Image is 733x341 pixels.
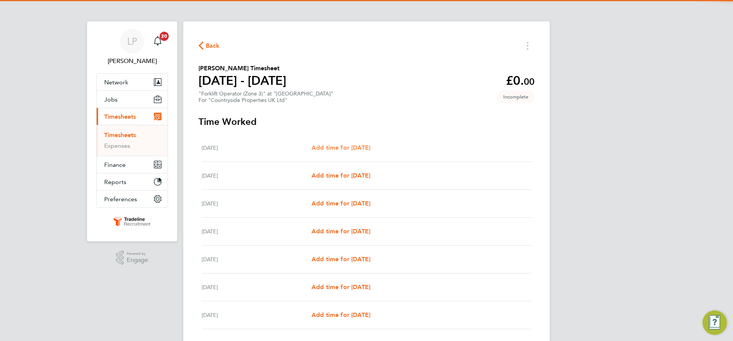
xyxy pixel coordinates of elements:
app-decimal: £0. [506,73,534,88]
span: Powered by [127,250,148,257]
span: Add time for [DATE] [312,228,370,235]
a: Add time for [DATE] [312,227,370,236]
span: Add time for [DATE] [312,283,370,291]
button: Preferences [97,191,168,207]
a: Add time for [DATE] [312,283,370,292]
span: 00 [524,76,534,87]
h3: Time Worked [199,116,534,128]
div: [DATE] [202,283,312,292]
img: tradelinerecruitment-logo-retina.png [112,215,152,228]
span: Finance [104,161,126,168]
a: LP[PERSON_NAME] [96,29,168,66]
div: [DATE] [202,199,312,208]
span: Timesheets [104,113,136,120]
a: Add time for [DATE] [312,310,370,320]
button: Timesheets Menu [521,40,534,52]
div: [DATE] [202,227,312,236]
a: Expenses [104,142,130,149]
span: Add time for [DATE] [312,311,370,318]
button: Finance [97,156,168,173]
h1: [DATE] - [DATE] [199,73,286,88]
span: Add time for [DATE] [312,144,370,151]
a: 20 [150,29,165,53]
div: Timesheets [97,125,168,156]
span: Reports [104,178,126,186]
button: Network [97,74,168,91]
button: Engage Resource Center [702,310,727,335]
a: Go to home page [96,215,168,228]
nav: Main navigation [87,21,177,241]
h2: [PERSON_NAME] Timesheet [199,64,286,73]
a: Add time for [DATE] [312,199,370,208]
span: Add time for [DATE] [312,200,370,207]
span: Lauren Pearson [96,57,168,66]
span: Add time for [DATE] [312,172,370,179]
span: Add time for [DATE] [312,255,370,263]
div: [DATE] [202,310,312,320]
div: "Forklift Operator (Zone 3)" at "[GEOGRAPHIC_DATA]" [199,91,333,103]
div: [DATE] [202,171,312,180]
span: Network [104,79,128,86]
a: Timesheets [104,131,136,139]
span: This timesheet is Incomplete. [497,91,534,103]
span: 20 [160,32,169,41]
span: Engage [127,257,148,263]
span: LP [127,36,137,46]
a: Add time for [DATE] [312,255,370,264]
a: Add time for [DATE] [312,171,370,180]
button: Jobs [97,91,168,108]
a: Powered byEngage [116,250,149,265]
a: Add time for [DATE] [312,143,370,152]
button: Reports [97,173,168,190]
div: [DATE] [202,143,312,152]
div: [DATE] [202,255,312,264]
span: Back [206,41,220,50]
button: Back [199,41,220,50]
button: Timesheets [97,108,168,125]
span: Jobs [104,96,118,103]
span: Preferences [104,196,137,203]
div: For "Countryside Properties UK Ltd" [199,97,333,103]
